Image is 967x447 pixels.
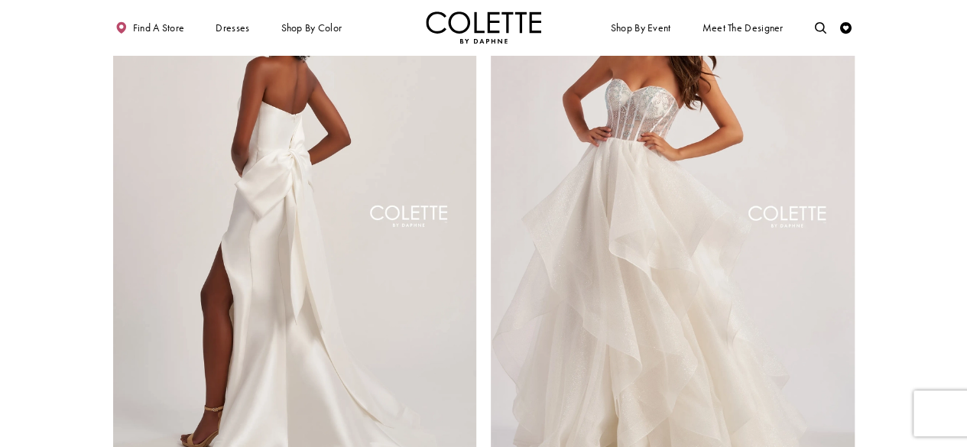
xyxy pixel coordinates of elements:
span: Find a store [133,22,185,34]
span: Dresses [213,11,252,44]
a: Toggle search [812,11,829,44]
a: Find a store [113,11,187,44]
img: Colette by Daphne [426,11,542,44]
a: Check Wishlist [837,11,855,44]
span: Dresses [216,22,249,34]
a: Meet the designer [699,11,787,44]
span: Meet the designer [702,22,783,34]
a: Visit Home Page [426,11,542,44]
span: Shop By Event [611,22,671,34]
span: Shop By Event [608,11,673,44]
span: Shop by color [278,11,345,44]
span: Shop by color [281,22,342,34]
